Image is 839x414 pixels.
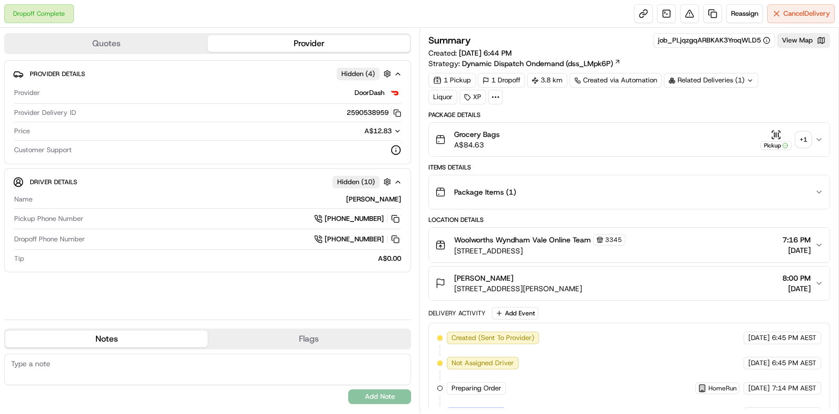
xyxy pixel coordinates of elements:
[208,331,410,347] button: Flags
[309,126,401,136] button: A$12.83
[459,48,512,58] span: [DATE] 6:44 PM
[14,88,40,98] span: Provider
[451,333,534,343] span: Created (Sent To Provider)
[30,70,85,78] span: Provider Details
[428,309,486,317] div: Delivery Activity
[332,175,394,188] button: Hidden (10)
[429,175,830,209] button: Package Items (1)
[760,130,811,150] button: Pickup+1
[459,90,486,104] div: XP
[462,58,613,69] span: Dynamic Dispatch Ondemand (dss_LMpk6P)
[13,173,402,190] button: Driver DetailsHidden (10)
[783,9,830,18] span: Cancel Delivery
[429,267,830,300] button: [PERSON_NAME][STREET_ADDRESS][PERSON_NAME]8:00 PM[DATE]
[726,4,763,23] button: Reassign
[777,33,830,48] button: View Map
[314,213,401,225] a: [PHONE_NUMBER]
[454,129,500,140] span: Grocery Bags
[428,36,471,45] h3: Summary
[337,177,375,187] span: Hidden ( 10 )
[428,48,512,58] span: Created:
[428,90,457,104] div: Liquor
[772,384,816,393] span: 7:14 PM AEST
[782,235,811,245] span: 7:16 PM
[760,130,792,150] button: Pickup
[708,384,737,392] span: HomeRun
[5,331,208,347] button: Notes
[454,187,516,197] span: Package Items ( 1 )
[14,108,76,118] span: Provider Delivery ID
[748,333,770,343] span: [DATE]
[569,73,662,88] a: Created via Automation
[428,163,830,172] div: Items Details
[478,73,525,88] div: 1 Dropoff
[337,67,394,80] button: Hidden (4)
[341,69,375,79] span: Hidden ( 4 )
[14,214,83,224] span: Pickup Phone Number
[13,65,402,82] button: Provider DetailsHidden (4)
[782,245,811,256] span: [DATE]
[731,9,758,18] span: Reassign
[454,235,591,245] span: Woolworths Wyndham Vale Online Team
[14,254,24,263] span: Tip
[748,358,770,368] span: [DATE]
[772,333,816,343] span: 6:45 PM AEST
[454,140,500,150] span: A$84.63
[5,35,208,52] button: Quotes
[429,123,830,156] button: Grocery BagsA$84.63Pickup+1
[772,358,816,368] span: 6:45 PM AEST
[527,73,567,88] div: 3.8 km
[364,126,392,135] span: A$12.83
[325,235,384,244] span: [PHONE_NUMBER]
[14,195,33,204] span: Name
[428,216,830,224] div: Location Details
[428,73,476,88] div: 1 Pickup
[389,87,401,99] img: doordash_logo_v2.png
[451,384,501,393] span: Preparing Order
[14,145,72,155] span: Customer Support
[325,214,384,224] span: [PHONE_NUMBER]
[451,358,514,368] span: Not Assigned Driver
[782,283,811,294] span: [DATE]
[429,228,830,262] button: Woolworths Wyndham Vale Online Team3345[STREET_ADDRESS]7:16 PM[DATE]
[354,88,384,98] span: DoorDash
[664,73,758,88] div: Related Deliveries (1)
[658,36,770,45] button: job_PLjqzgqARBKAK3YroqWLD5
[782,273,811,283] span: 8:00 PM
[454,283,582,294] span: [STREET_ADDRESS][PERSON_NAME]
[462,58,621,69] a: Dynamic Dispatch Ondemand (dss_LMpk6P)
[314,233,401,245] a: [PHONE_NUMBER]
[37,195,401,204] div: [PERSON_NAME]
[605,236,622,244] span: 3345
[767,4,835,23] button: CancelDelivery
[30,178,77,186] span: Driver Details
[454,273,513,283] span: [PERSON_NAME]
[428,111,830,119] div: Package Details
[454,246,626,256] span: [STREET_ADDRESS]
[14,126,30,136] span: Price
[208,35,410,52] button: Provider
[796,132,811,147] div: + 1
[428,58,621,69] div: Strategy:
[14,235,85,244] span: Dropoff Phone Number
[760,141,792,150] div: Pickup
[492,307,539,320] button: Add Event
[748,384,770,393] span: [DATE]
[347,108,401,118] button: 2590538959
[28,254,401,263] div: A$0.00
